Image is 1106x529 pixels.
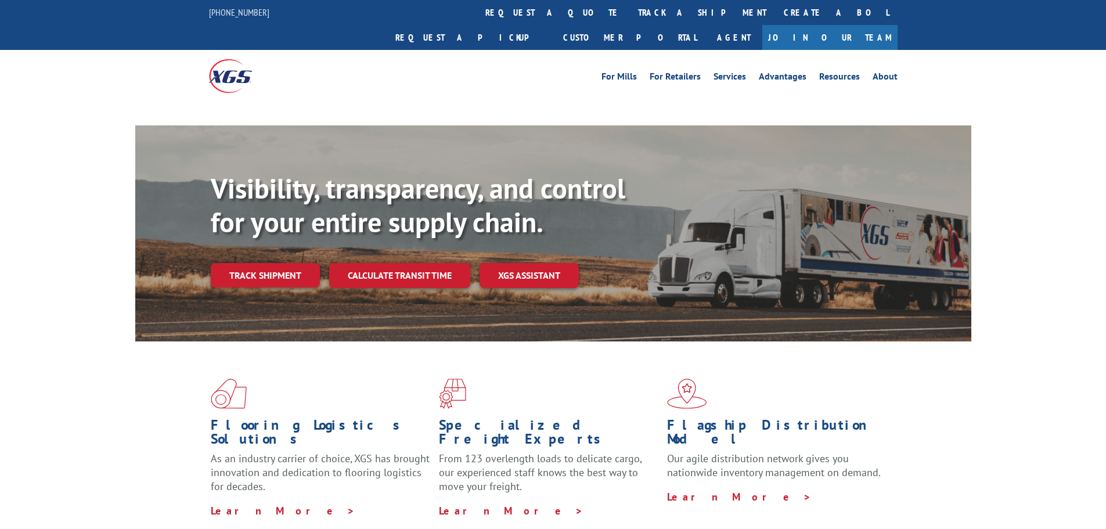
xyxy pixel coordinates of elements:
[211,379,247,409] img: xgs-icon-total-supply-chain-intelligence-red
[211,418,430,452] h1: Flooring Logistics Solutions
[873,72,898,85] a: About
[705,25,762,50] a: Agent
[480,263,579,288] a: XGS ASSISTANT
[819,72,860,85] a: Resources
[667,490,812,503] a: Learn More >
[667,379,707,409] img: xgs-icon-flagship-distribution-model-red
[667,452,881,479] span: Our agile distribution network gives you nationwide inventory management on demand.
[439,418,658,452] h1: Specialized Freight Experts
[211,170,625,240] b: Visibility, transparency, and control for your entire supply chain.
[762,25,898,50] a: Join Our Team
[439,504,583,517] a: Learn More >
[329,263,470,288] a: Calculate transit time
[667,418,887,452] h1: Flagship Distribution Model
[387,25,554,50] a: Request a pickup
[601,72,637,85] a: For Mills
[714,72,746,85] a: Services
[554,25,705,50] a: Customer Portal
[211,504,355,517] a: Learn More >
[439,379,466,409] img: xgs-icon-focused-on-flooring-red
[211,452,430,493] span: As an industry carrier of choice, XGS has brought innovation and dedication to flooring logistics...
[759,72,806,85] a: Advantages
[650,72,701,85] a: For Retailers
[209,6,269,18] a: [PHONE_NUMBER]
[211,263,320,287] a: Track shipment
[439,452,658,503] p: From 123 overlength loads to delicate cargo, our experienced staff knows the best way to move you...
